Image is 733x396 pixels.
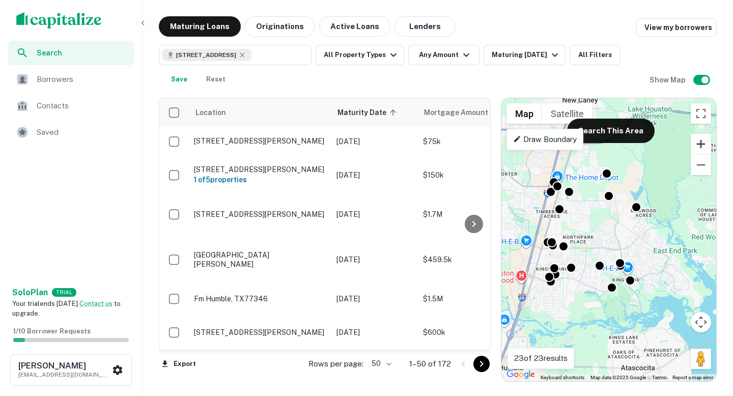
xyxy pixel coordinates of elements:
h6: Show Map [650,74,687,86]
button: Zoom in [691,134,711,154]
h6: [PERSON_NAME] [18,362,110,370]
span: Contacts [37,100,128,112]
a: Open this area in Google Maps (opens a new window) [504,368,538,381]
span: Maturity Date [337,106,400,119]
p: Draw Boundary [513,133,577,146]
button: All Property Types [316,45,404,65]
h6: 1 of 5 properties [194,174,326,185]
button: Go to next page [473,356,490,372]
p: [DATE] [336,293,413,304]
button: Toggle fullscreen view [691,103,711,124]
a: Contact us [79,300,112,307]
a: SoloPlan [12,287,48,299]
span: [STREET_ADDRESS] [176,50,236,60]
a: Report a map error [672,375,713,380]
p: $459.5k [423,254,525,265]
p: [STREET_ADDRESS][PERSON_NAME] [194,210,326,219]
p: Fm Humble, TX77346 [194,294,326,303]
span: Search [37,47,128,59]
th: Location [189,98,331,127]
span: Location [195,106,226,119]
button: Keyboard shortcuts [541,374,584,381]
span: Saved [37,126,128,138]
p: [GEOGRAPHIC_DATA][PERSON_NAME] [194,250,326,269]
p: [STREET_ADDRESS][PERSON_NAME] [194,328,326,337]
p: [EMAIL_ADDRESS][DOMAIN_NAME] [18,370,110,379]
p: 1–50 of 172 [409,358,451,370]
th: Mortgage Amount [418,98,530,127]
p: [STREET_ADDRESS][PERSON_NAME] [194,165,326,174]
button: Show satellite imagery [542,103,593,124]
p: $75k [423,136,525,147]
a: Search [8,41,134,65]
a: Contacts [8,94,134,118]
button: Maturing Loans [159,16,241,37]
button: Save your search to get updates of matches that match your search criteria. [163,69,195,90]
p: [STREET_ADDRESS][PERSON_NAME] [194,136,326,146]
a: Saved [8,120,134,145]
iframe: Chat Widget [682,315,733,363]
p: [DATE] [336,254,413,265]
a: Borrowers [8,67,134,92]
p: [DATE] [336,209,413,220]
button: Maturing [DATE] [484,45,566,65]
img: Google [504,368,538,381]
p: [DATE] [336,136,413,147]
span: Borrowers [37,73,128,86]
img: capitalize-logo.png [16,12,102,29]
div: Maturing [DATE] [492,49,561,61]
div: TRIAL [52,288,76,297]
button: Zoom out [691,155,711,175]
p: [DATE] [336,169,413,181]
button: Search This Area [567,119,655,143]
button: Show street map [506,103,542,124]
span: Map data ©2025 Google [590,375,646,380]
th: Maturity Date [331,98,418,127]
button: Reset [200,69,232,90]
a: View my borrowers [636,18,717,37]
p: $1.5M [423,293,525,304]
button: All Filters [570,45,621,65]
button: Map camera controls [691,312,711,332]
p: $1.7M [423,209,525,220]
p: [DATE] [336,327,413,338]
div: 0 0 [501,98,716,381]
p: $600k [423,327,525,338]
div: 50 [368,356,393,371]
span: Mortgage Amount [424,106,501,119]
button: Lenders [394,16,456,37]
strong: Solo Plan [12,288,48,297]
button: Any Amount [408,45,480,65]
span: Your trial ends [DATE]. to upgrade. [12,300,121,318]
p: 23 of 23 results [514,352,568,364]
button: [PERSON_NAME][EMAIL_ADDRESS][DOMAIN_NAME] [10,354,132,386]
button: Export [159,356,199,372]
button: Active Loans [319,16,390,37]
a: Terms (opens in new tab) [652,375,666,380]
p: $150k [423,169,525,181]
button: Originations [245,16,315,37]
span: 1 / 10 Borrower Requests [13,327,91,335]
p: Rows per page: [308,358,363,370]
